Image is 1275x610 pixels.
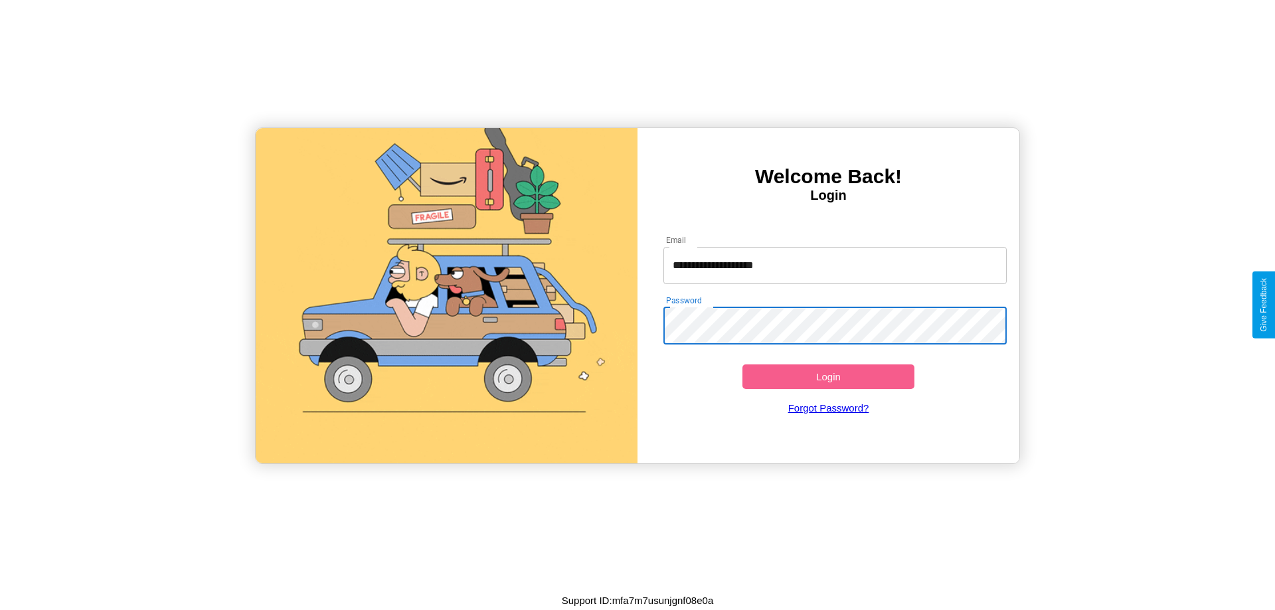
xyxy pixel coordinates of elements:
[256,128,637,463] img: gif
[1259,278,1268,332] div: Give Feedback
[666,295,701,306] label: Password
[666,234,687,246] label: Email
[637,165,1019,188] h3: Welcome Back!
[657,389,1001,427] a: Forgot Password?
[637,188,1019,203] h4: Login
[742,364,914,389] button: Login
[562,591,713,609] p: Support ID: mfa7m7usunjgnf08e0a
